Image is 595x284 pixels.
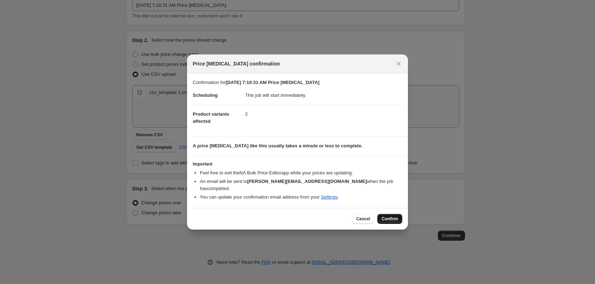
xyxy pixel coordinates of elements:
[352,214,374,224] button: Cancel
[193,93,218,98] span: Scheduling
[245,86,402,105] dd: This job will start immediately.
[200,178,402,192] li: An email will be sent to when the job has completed .
[247,179,367,184] b: [PERSON_NAME][EMAIL_ADDRESS][DOMAIN_NAME]
[193,60,280,67] span: Price [MEDICAL_DATA] confirmation
[356,216,370,222] span: Cancel
[193,79,402,86] p: Confirmation for
[200,169,402,177] li: Feel free to exit the NA Bulk Price Editor app while your prices are updating.
[245,105,402,123] dd: 2
[226,80,319,85] b: [DATE] 7:10:31 AM Price [MEDICAL_DATA]
[377,214,402,224] button: Confirm
[193,143,363,148] b: A price [MEDICAL_DATA] like this usually takes a minute or less to complete.
[394,59,404,69] button: Close
[193,111,229,124] span: Product variants affected
[193,161,402,167] h3: Important
[200,194,402,201] li: You can update your confirmation email address from your .
[382,216,398,222] span: Confirm
[321,194,338,200] a: Settings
